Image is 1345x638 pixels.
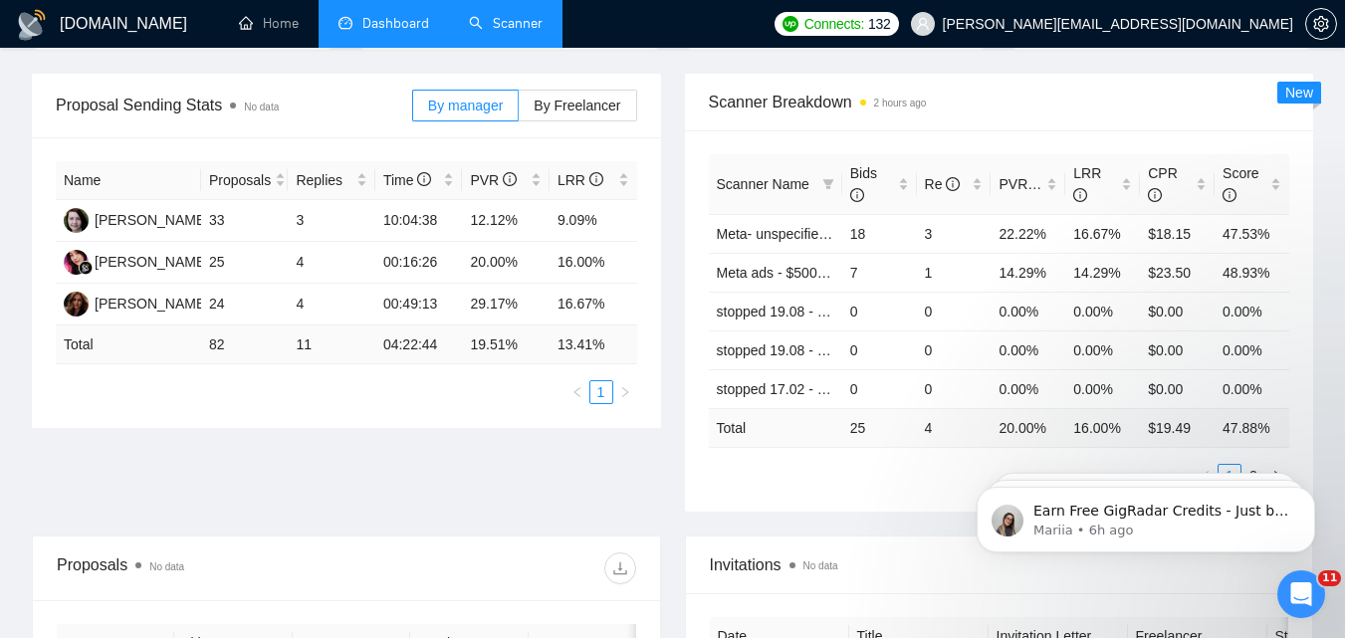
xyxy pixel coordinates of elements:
[842,214,917,253] td: 18
[462,200,550,242] td: 12.12%
[874,98,927,108] time: 2 hours ago
[613,380,637,404] li: Next Page
[362,15,429,32] span: Dashboard
[1223,188,1236,202] span: info-circle
[589,380,613,404] li: 1
[1140,253,1215,292] td: $23.50
[999,176,1045,192] span: PVR
[209,169,271,191] span: Proposals
[571,386,583,398] span: left
[850,165,877,203] span: Bids
[1065,330,1140,369] td: 0.00%
[1073,188,1087,202] span: info-circle
[1215,330,1289,369] td: 0.00%
[917,214,992,253] td: 3
[604,552,636,584] button: download
[818,169,838,199] span: filter
[917,369,992,408] td: 0
[1140,369,1215,408] td: $0.00
[917,253,992,292] td: 1
[589,172,603,186] span: info-circle
[375,242,463,284] td: 00:16:26
[95,209,209,231] div: [PERSON_NAME]
[244,102,279,112] span: No data
[57,552,346,584] div: Proposals
[201,200,289,242] td: 33
[783,16,798,32] img: upwork-logo.png
[842,330,917,369] td: 0
[991,214,1065,253] td: 22.22%
[56,93,412,117] span: Proposal Sending Stats
[565,380,589,404] li: Previous Page
[946,177,960,191] span: info-circle
[428,98,503,113] span: By manager
[64,211,209,227] a: IG[PERSON_NAME]
[288,284,375,325] td: 4
[64,292,89,317] img: IK
[1073,165,1101,203] span: LRR
[288,161,375,200] th: Replies
[1065,253,1140,292] td: 14.29%
[239,15,299,32] a: homeHome
[991,253,1065,292] td: 14.29%
[296,169,352,191] span: Replies
[288,242,375,284] td: 4
[1140,330,1215,369] td: $0.00
[288,325,375,364] td: 11
[822,178,834,190] span: filter
[917,408,992,447] td: 4
[917,330,992,369] td: 0
[842,292,917,330] td: 0
[201,161,289,200] th: Proposals
[16,9,48,41] img: logo
[470,172,517,188] span: PVR
[56,325,201,364] td: Total
[613,380,637,404] button: right
[1215,292,1289,330] td: 0.00%
[1140,408,1215,447] td: $ 19.49
[1305,8,1337,40] button: setting
[550,325,637,364] td: 13.41 %
[717,304,1051,319] a: stopped 19.08 - Meta Ads - cases/hook- generating $k
[417,172,431,186] span: info-circle
[534,98,620,113] span: By Freelancer
[717,176,809,192] span: Scanner Name
[991,330,1065,369] td: 0.00%
[1148,188,1162,202] span: info-circle
[1277,570,1325,618] iframe: Intercom live chat
[95,293,209,315] div: [PERSON_NAME]
[1318,570,1341,586] span: 11
[850,188,864,202] span: info-circle
[717,342,1158,358] a: stopped 19.08 - Meta ads - LeadGen/cases/ hook - tripled leads- $500+
[1140,292,1215,330] td: $0.00
[288,200,375,242] td: 3
[462,242,550,284] td: 20.00%
[149,561,184,572] span: No data
[925,176,961,192] span: Re
[64,253,209,269] a: NK[PERSON_NAME]
[1305,16,1337,32] a: setting
[803,560,838,571] span: No data
[1065,214,1140,253] td: 16.67%
[1065,408,1140,447] td: 16.00 %
[469,15,543,32] a: searchScanner
[717,265,1016,281] a: Meta ads - $500+/$30+ - Feedback+/cost1k+ -AI
[338,16,352,30] span: dashboard
[590,381,612,403] a: 1
[201,325,289,364] td: 82
[1223,165,1259,203] span: Score
[710,552,1289,577] span: Invitations
[550,200,637,242] td: 9.09%
[991,369,1065,408] td: 0.00%
[842,408,917,447] td: 25
[916,17,930,31] span: user
[1215,408,1289,447] td: 47.88 %
[375,284,463,325] td: 00:49:13
[79,261,93,275] img: gigradar-bm.png
[550,284,637,325] td: 16.67%
[375,325,463,364] td: 04:22:44
[991,292,1065,330] td: 0.00%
